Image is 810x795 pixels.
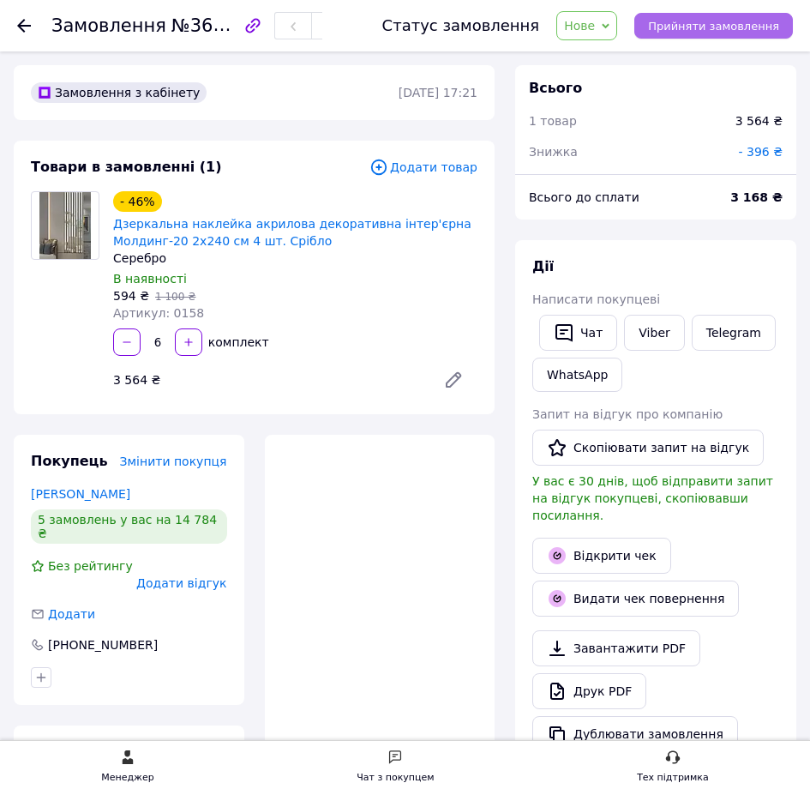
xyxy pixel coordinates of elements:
a: Редагувати [429,363,477,397]
a: Viber [624,315,684,351]
span: 1 100 ₴ [155,291,195,303]
div: 3 564 ₴ [106,368,423,392]
a: [PERSON_NAME] [31,487,130,501]
div: Повернутися назад [17,17,31,34]
span: В наявності [113,272,187,286]
div: Замовлення з кабінету [31,82,207,103]
span: Написати покупцеві [532,292,660,306]
div: [PHONE_NUMBER] [46,636,159,653]
div: 5 замовлень у вас на 14 784 ₴ [31,509,227,544]
button: Чат [539,315,617,351]
div: Чат з покупцем [357,769,434,786]
div: Менеджер [101,769,153,786]
span: Знижка [529,145,578,159]
a: WhatsApp [532,358,622,392]
span: Дії [532,258,554,274]
div: Тех підтримка [637,769,709,786]
span: Артикул: 0158 [113,306,204,320]
time: [DATE] 17:21 [399,86,477,99]
div: комплект [204,334,271,351]
span: У вас є 30 днів, щоб відправити запит на відгук покупцеві, скопіювавши посилання. [532,474,773,522]
button: Прийняти замовлення [634,13,793,39]
span: Прийняти замовлення [648,20,779,33]
span: 594 ₴ [113,289,149,303]
span: Додати [48,607,95,621]
a: Відкрити чек [532,538,671,574]
div: Статус замовлення [382,17,540,34]
div: 3 564 ₴ [735,112,783,129]
a: Дзеркальна наклейка акрилова декоративна інтер'єрна Молдинг-20 2х240 см 4 шт. Срібло [113,217,471,248]
span: 1 товар [529,114,577,128]
button: Видати чек повернення [532,581,739,617]
span: Товари в замовленні (1) [31,159,222,175]
span: Покупець [31,453,108,469]
a: Завантажити PDF [532,630,700,666]
span: Всього до сплати [529,190,639,204]
span: Додати товар [369,158,477,177]
span: Всього [529,80,582,96]
a: Друк PDF [532,673,646,709]
span: Нове [564,19,595,33]
span: Замовлення [51,15,166,36]
span: Запит на відгук про компанію [532,407,723,421]
a: Telegram [692,315,776,351]
img: Дзеркальна наклейка акрилова декоративна інтер'єрна Молдинг-20 2х240 см 4 шт. Срібло [39,192,90,259]
button: Скопіювати запит на відгук [532,430,764,466]
div: Серебро [113,250,477,267]
span: - 396 ₴ [738,145,783,159]
span: Без рейтингу [48,559,133,573]
span: Змінити покупця [120,455,227,468]
span: №361650718 [171,15,293,36]
button: Дублювати замовлення [532,716,738,752]
span: Додати відгук [136,576,226,590]
div: - 46% [113,191,162,212]
b: 3 168 ₴ [730,190,783,204]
